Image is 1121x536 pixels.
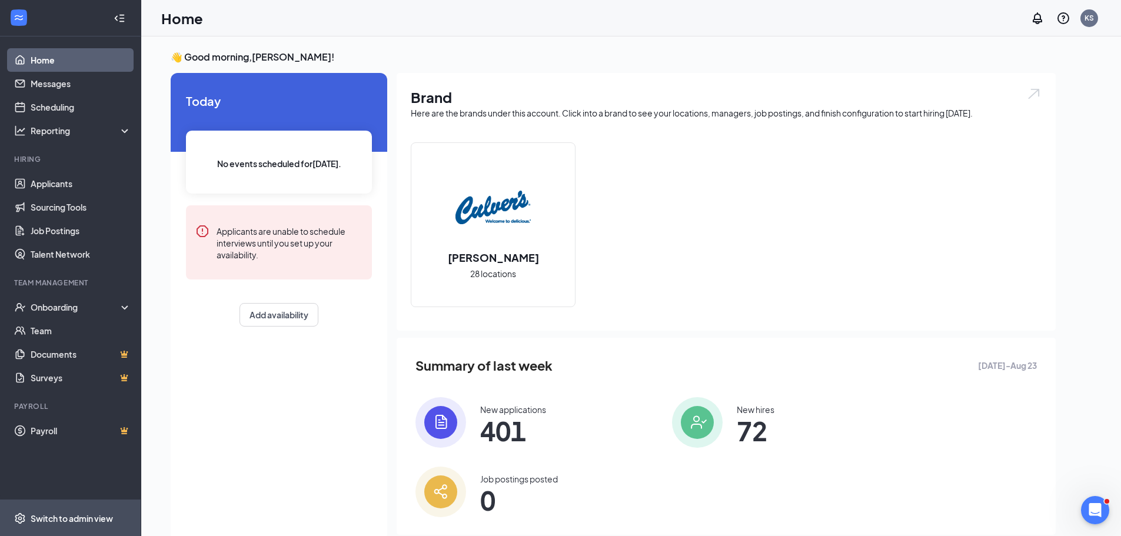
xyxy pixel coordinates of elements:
svg: Analysis [14,125,26,137]
a: SurveysCrown [31,366,131,389]
svg: QuestionInfo [1056,11,1070,25]
a: DocumentsCrown [31,342,131,366]
div: Job postings posted [480,473,558,485]
span: Today [186,92,372,110]
button: Add availability [239,303,318,327]
img: icon [672,397,723,448]
svg: Notifications [1030,11,1045,25]
svg: Collapse [114,12,125,24]
div: Payroll [14,401,129,411]
h1: Home [161,8,203,28]
div: KS [1085,13,1094,23]
span: 28 locations [470,267,516,280]
img: open.6027fd2a22e1237b5b06.svg [1026,87,1042,101]
div: Reporting [31,125,132,137]
svg: UserCheck [14,301,26,313]
div: New hires [737,404,774,415]
a: Team [31,319,131,342]
iframe: Intercom live chat [1081,496,1109,524]
span: 0 [480,490,558,511]
span: [DATE] - Aug 23 [978,359,1037,372]
img: Culver's [455,170,531,245]
a: Job Postings [31,219,131,242]
span: No events scheduled for [DATE] . [217,157,341,170]
div: Hiring [14,154,129,164]
div: New applications [480,404,546,415]
div: Onboarding [31,301,121,313]
div: Here are the brands under this account. Click into a brand to see your locations, managers, job p... [411,107,1042,119]
a: Sourcing Tools [31,195,131,219]
h2: [PERSON_NAME] [436,250,551,265]
div: Switch to admin view [31,512,113,524]
h1: Brand [411,87,1042,107]
div: Team Management [14,278,129,288]
a: Talent Network [31,242,131,266]
span: 72 [737,420,774,441]
a: Scheduling [31,95,131,119]
a: Messages [31,72,131,95]
a: Home [31,48,131,72]
a: PayrollCrown [31,419,131,442]
svg: WorkstreamLogo [13,12,25,24]
span: Summary of last week [415,355,553,376]
a: Applicants [31,172,131,195]
svg: Settings [14,512,26,524]
span: 401 [480,420,546,441]
svg: Error [195,224,209,238]
img: icon [415,397,466,448]
div: Applicants are unable to schedule interviews until you set up your availability. [217,224,362,261]
img: icon [415,467,466,517]
h3: 👋 Good morning, [PERSON_NAME] ! [171,51,1056,64]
